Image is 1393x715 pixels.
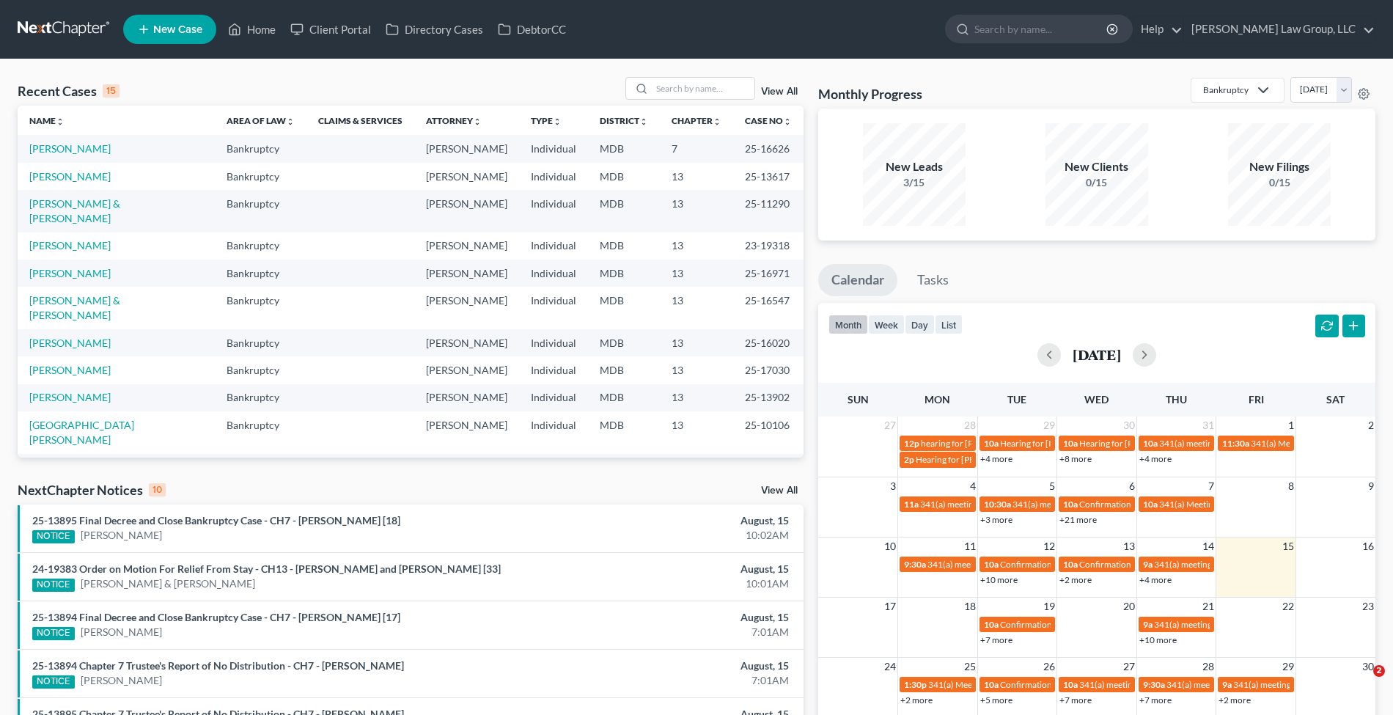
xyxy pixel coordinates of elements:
[1059,694,1092,705] a: +7 more
[745,115,792,126] a: Case Nounfold_more
[588,232,660,260] td: MDB
[1228,175,1331,190] div: 0/15
[1128,477,1136,495] span: 6
[1139,574,1172,585] a: +4 more
[660,135,733,162] td: 7
[546,610,789,625] div: August, 15
[215,163,306,190] td: Bankruptcy
[904,454,914,465] span: 2p
[905,315,935,334] button: day
[519,384,588,411] td: Individual
[546,659,789,673] div: August, 15
[1228,158,1331,175] div: New Filings
[306,106,414,135] th: Claims & Services
[29,115,65,126] a: Nameunfold_more
[1042,417,1056,434] span: 29
[761,485,798,496] a: View All
[29,142,111,155] a: [PERSON_NAME]
[414,260,519,287] td: [PERSON_NAME]
[1154,619,1295,630] span: 341(a) meeting for [PERSON_NAME]
[29,239,111,252] a: [PERSON_NAME]
[553,117,562,126] i: unfold_more
[828,315,868,334] button: month
[818,264,897,296] a: Calendar
[1059,453,1092,464] a: +8 more
[1000,619,1166,630] span: Confirmation hearing for [PERSON_NAME]
[639,117,648,126] i: unfold_more
[29,294,120,321] a: [PERSON_NAME] & [PERSON_NAME]
[215,232,306,260] td: Bankruptcy
[1287,417,1295,434] span: 1
[153,24,202,35] span: New Case
[1143,559,1153,570] span: 9a
[733,287,804,329] td: 25-16547
[920,499,1062,510] span: 341(a) meeting for [PERSON_NAME]
[660,329,733,356] td: 13
[1373,665,1385,677] span: 2
[414,454,519,496] td: [PERSON_NAME]
[1159,499,1301,510] span: 341(a) Meeting for [PERSON_NAME]
[227,115,295,126] a: Area of Lawunfold_more
[1143,438,1158,449] span: 10a
[588,190,660,232] td: MDB
[1079,559,1246,570] span: Confirmation hearing for [PERSON_NAME]
[1079,499,1246,510] span: Confirmation hearing for [PERSON_NAME]
[546,513,789,528] div: August, 15
[1222,438,1249,449] span: 11:30a
[863,175,966,190] div: 3/15
[660,163,733,190] td: 13
[519,411,588,453] td: Individual
[935,315,963,334] button: list
[904,499,919,510] span: 11a
[733,411,804,453] td: 25-10106
[1201,598,1216,615] span: 21
[1084,393,1109,406] span: Wed
[286,117,295,126] i: unfold_more
[660,454,733,496] td: 13
[56,117,65,126] i: unfold_more
[1122,538,1136,555] span: 13
[904,559,926,570] span: 9:30a
[848,393,869,406] span: Sun
[32,627,75,640] div: NOTICE
[588,454,660,496] td: MDB
[546,625,789,639] div: 7:01AM
[980,514,1012,525] a: +3 more
[984,499,1011,510] span: 10:30a
[1045,158,1148,175] div: New Clients
[883,598,897,615] span: 17
[215,329,306,356] td: Bankruptcy
[519,190,588,232] td: Individual
[984,438,999,449] span: 10a
[215,411,306,453] td: Bankruptcy
[29,197,120,224] a: [PERSON_NAME] & [PERSON_NAME]
[883,658,897,675] span: 24
[761,87,798,97] a: View All
[1143,499,1158,510] span: 10a
[414,329,519,356] td: [PERSON_NAME]
[1063,679,1078,690] span: 10a
[519,135,588,162] td: Individual
[1063,559,1078,570] span: 10a
[519,232,588,260] td: Individual
[414,356,519,384] td: [PERSON_NAME]
[588,163,660,190] td: MDB
[519,329,588,356] td: Individual
[925,393,950,406] span: Mon
[1000,559,1166,570] span: Confirmation hearing for [PERSON_NAME]
[1139,694,1172,705] a: +7 more
[588,287,660,329] td: MDB
[980,694,1012,705] a: +5 more
[29,419,134,446] a: [GEOGRAPHIC_DATA][PERSON_NAME]
[149,483,166,496] div: 10
[889,477,897,495] span: 3
[588,384,660,411] td: MDB
[733,329,804,356] td: 25-16020
[215,190,306,232] td: Bankruptcy
[1367,417,1375,434] span: 2
[378,16,490,43] a: Directory Cases
[1073,347,1121,362] h2: [DATE]
[980,574,1018,585] a: +10 more
[733,384,804,411] td: 25-13902
[1154,559,1295,570] span: 341(a) meeting for [PERSON_NAME]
